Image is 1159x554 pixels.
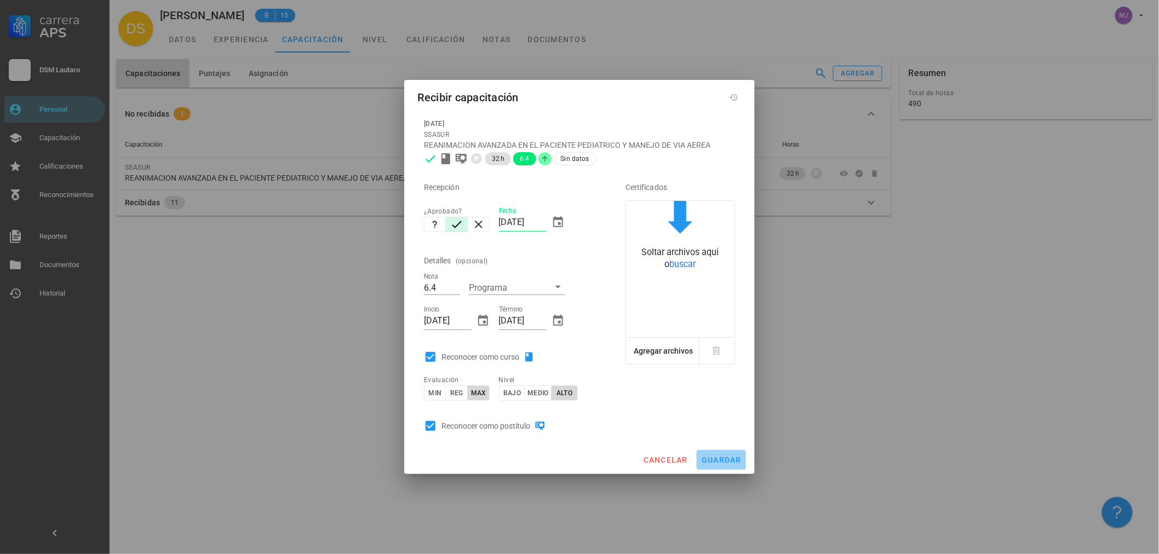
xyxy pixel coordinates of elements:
[701,455,742,464] span: guardar
[525,385,552,401] button: medio
[499,305,523,314] label: Término
[446,385,468,401] button: reg
[527,389,549,397] span: medio
[441,419,550,432] div: Reconocer como postítulo
[450,389,463,397] span: reg
[424,174,595,200] div: Recepción
[424,374,490,385] div: Evaluación
[441,350,539,363] div: Reconocer como curso
[643,455,688,464] span: cancelar
[561,153,589,165] span: Sin datos
[499,207,517,215] label: Fecha
[639,450,692,470] button: cancelar
[468,385,490,401] button: max
[626,201,735,274] button: Soltar archivos aquí obuscar
[552,385,578,401] button: alto
[626,338,699,364] button: Agregar archivos
[424,273,438,281] label: Nota
[424,247,451,274] div: Detalles
[499,374,565,385] div: Nivel
[670,259,696,269] span: buscar
[424,206,490,217] div: ¿Aprobado?
[424,140,735,150] div: REANIMACION AVANZADA EN EL PACIENTE PEDIATRICO Y MANEJO DE VIA AEREA
[556,389,573,397] span: alto
[503,389,521,397] span: bajo
[428,389,441,397] span: min
[499,385,525,401] button: bajo
[417,89,519,106] div: Recibir capacitación
[424,118,735,129] div: [DATE]
[424,305,440,314] label: Inicio
[492,152,504,165] span: 32 h
[424,131,449,138] span: SSASUR
[631,338,696,364] button: Agregar archivos
[520,152,529,165] span: 6.4
[626,174,735,200] div: Certificados
[697,450,746,470] button: guardar
[626,246,735,271] div: Soltar archivos aquí o
[424,385,446,401] button: min
[471,389,486,397] span: max
[456,256,488,267] div: (opcional)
